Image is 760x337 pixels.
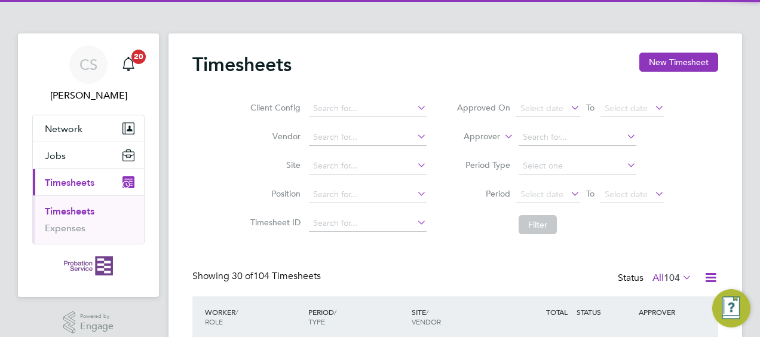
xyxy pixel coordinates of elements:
button: Network [33,115,144,142]
input: Select one [519,158,636,174]
label: Client Config [247,102,301,113]
label: Period Type [456,160,510,170]
span: 20 [131,50,146,64]
span: 104 Timesheets [232,270,321,282]
label: Timesheet ID [247,217,301,228]
div: Timesheets [33,195,144,244]
span: Powered by [80,311,114,321]
label: Site [247,160,301,170]
div: STATUS [574,301,636,323]
span: TYPE [308,317,325,326]
div: Showing [192,270,323,283]
span: Select date [605,103,648,114]
span: Network [45,123,82,134]
label: Position [247,188,301,199]
div: WORKER [202,301,305,332]
span: Select date [520,189,563,200]
div: APPROVER [636,301,698,323]
span: Jobs [45,150,66,161]
h2: Timesheets [192,53,292,76]
input: Search for... [309,100,427,117]
input: Search for... [309,129,427,146]
span: Timesheets [45,177,94,188]
span: ROLE [205,317,223,326]
label: All [652,272,692,284]
a: 20 [117,45,140,84]
a: Powered byEngage [63,311,114,334]
label: Period [456,188,510,199]
label: Approver [446,131,500,143]
button: Timesheets [33,169,144,195]
div: PERIOD [305,301,409,332]
span: To [583,100,598,115]
nav: Main navigation [18,33,159,297]
span: To [583,186,598,201]
button: New Timesheet [639,53,718,72]
span: Engage [80,321,114,332]
label: Vendor [247,131,301,142]
span: TOTAL [546,307,568,317]
input: Search for... [309,215,427,232]
a: Timesheets [45,206,94,217]
input: Search for... [309,158,427,174]
input: Search for... [309,186,427,203]
a: CS[PERSON_NAME] [32,45,145,103]
input: Search for... [519,129,636,146]
img: probationservice-logo-retina.png [64,256,112,275]
a: Go to home page [32,256,145,275]
span: 104 [664,272,680,284]
div: Status [618,270,694,287]
button: Jobs [33,142,144,168]
span: Select date [520,103,563,114]
span: / [426,307,428,317]
span: VENDOR [412,317,441,326]
span: / [334,307,336,317]
button: Filter [519,215,557,234]
span: / [235,307,238,317]
span: 30 of [232,270,253,282]
span: Claire Spanner [32,88,145,103]
a: Expenses [45,222,85,234]
button: Engage Resource Center [712,289,750,327]
span: Select date [605,189,648,200]
label: Approved On [456,102,510,113]
span: CS [79,57,97,72]
div: SITE [409,301,512,332]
